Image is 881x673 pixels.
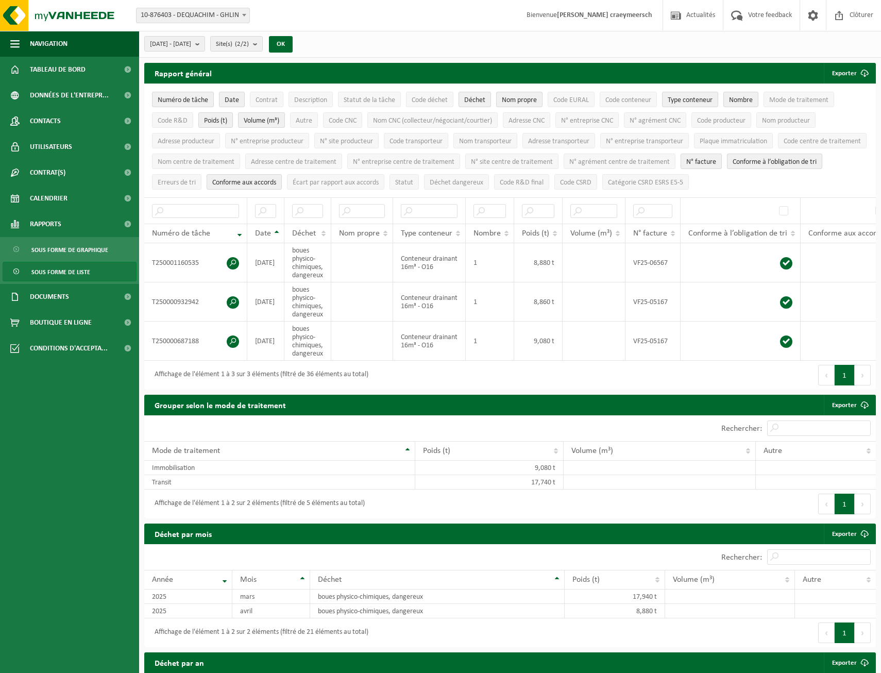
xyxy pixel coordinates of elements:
button: AutreAutre: Activate to sort [290,112,318,128]
button: Previous [818,494,835,514]
span: Sous forme de liste [31,262,90,282]
td: Conteneur drainant 16m³ - O16 [393,322,466,361]
td: VF25-06567 [625,243,681,282]
span: Type conteneur [401,229,452,238]
button: Déchet dangereux : Activate to sort [424,174,489,190]
span: Conforme à l’obligation de tri [688,229,787,238]
button: Next [855,622,871,643]
td: Conteneur drainant 16m³ - O16 [393,243,466,282]
h2: Déchet par an [144,652,214,672]
td: 8,860 t [514,282,563,322]
button: Exporter [824,63,875,83]
a: Sous forme de liste [3,262,137,281]
button: Code centre de traitementCode centre de traitement: Activate to sort [778,133,867,148]
button: DateDate: Activate to sort [219,92,245,107]
button: 1 [835,365,855,385]
span: Sous forme de graphique [31,240,108,260]
span: Conditions d'accepta... [30,335,108,361]
span: Code centre de traitement [784,138,861,145]
a: Sous forme de graphique [3,240,137,259]
span: Conforme à l’obligation de tri [733,158,817,166]
button: N° entreprise centre de traitementN° entreprise centre de traitement: Activate to sort [347,154,460,169]
td: VF25-05167 [625,322,681,361]
td: 1 [466,322,514,361]
button: Statut de la tâcheStatut de la tâche: Activate to sort [338,92,401,107]
td: boues physico-chimiques, dangereux [310,604,565,618]
span: Mois [240,576,257,584]
span: Adresse producteur [158,138,214,145]
button: 1 [835,494,855,514]
span: Nombre [729,96,753,104]
button: Nom CNC (collecteur/négociant/courtier)Nom CNC (collecteur/négociant/courtier): Activate to sort [367,112,498,128]
span: Tableau de bord [30,57,86,82]
span: Écart par rapport aux accords [293,179,379,187]
span: Description [294,96,327,104]
td: boues physico-chimiques, dangereux [284,322,331,361]
button: N° site centre de traitementN° site centre de traitement: Activate to sort [465,154,558,169]
span: Code R&D [158,117,188,125]
span: 10-876403 - DEQUACHIM - GHLIN [137,8,249,23]
button: N° agrément CNCN° agrément CNC: Activate to sort [624,112,686,128]
button: Nom producteurNom producteur: Activate to sort [756,112,816,128]
span: N° agrément CNC [630,117,681,125]
td: 17,740 t [415,475,564,490]
span: 10-876403 - DEQUACHIM - GHLIN [136,8,250,23]
span: N° site centre de traitement [471,158,553,166]
h2: Rapport général [144,63,222,83]
span: [DATE] - [DATE] [150,37,191,52]
td: 9,080 t [514,322,563,361]
span: Nombre [473,229,501,238]
td: VF25-05167 [625,282,681,322]
button: Adresse centre de traitementAdresse centre de traitement: Activate to sort [245,154,342,169]
button: N° factureN° facture: Activate to sort [681,154,722,169]
button: Code producteurCode producteur: Activate to sort [691,112,751,128]
a: Exporter [824,524,875,544]
button: Next [855,494,871,514]
div: Affichage de l'élément 1 à 2 sur 2 éléments (filtré de 21 éléments au total) [149,624,368,642]
span: Site(s) [216,37,249,52]
td: T250001160535 [144,243,247,282]
button: N° site producteurN° site producteur : Activate to sort [314,133,379,148]
span: Mode de traitement [769,96,828,104]
button: Nom transporteurNom transporteur: Activate to sort [453,133,517,148]
span: Numéro de tâche [158,96,208,104]
button: Code conteneurCode conteneur: Activate to sort [600,92,657,107]
td: [DATE] [247,282,284,322]
span: Nom CNC (collecteur/négociant/courtier) [373,117,492,125]
button: Code R&DCode R&amp;D: Activate to sort [152,112,193,128]
div: Affichage de l'élément 1 à 3 sur 3 éléments (filtré de 36 éléments au total) [149,366,368,384]
span: N° agrément centre de traitement [569,158,670,166]
button: Écart par rapport aux accordsÉcart par rapport aux accords: Activate to sort [287,174,384,190]
span: Code producteur [697,117,746,125]
td: Transit [144,475,415,490]
span: Nom transporteur [459,138,512,145]
span: Catégorie CSRD ESRS E5-5 [608,179,683,187]
span: Déchet [318,576,342,584]
button: N° agrément centre de traitementN° agrément centre de traitement: Activate to sort [564,154,675,169]
h2: Déchet par mois [144,524,222,544]
span: Poids (t) [204,117,227,125]
span: N° entreprise CNC [561,117,613,125]
button: Code CNCCode CNC: Activate to sort [323,112,362,128]
span: Documents [30,284,69,310]
button: Nom centre de traitementNom centre de traitement: Activate to sort [152,154,240,169]
span: Données de l'entrepr... [30,82,109,108]
button: Next [855,365,871,385]
span: Date [225,96,239,104]
span: Statut [395,179,413,187]
span: Nom centre de traitement [158,158,234,166]
span: Code EURAL [553,96,589,104]
td: 2025 [144,604,232,618]
span: Contrat(s) [30,160,65,186]
span: Poids (t) [572,576,600,584]
button: Previous [818,365,835,385]
button: Volume (m³)Volume (m³): Activate to sort [238,112,285,128]
button: Poids (t)Poids (t): Activate to sort [198,112,233,128]
button: Code déchetCode déchet: Activate to sort [406,92,453,107]
td: 8,880 t [565,604,665,618]
button: Code R&D finalCode R&amp;D final: Activate to sort [494,174,549,190]
span: Année [152,576,173,584]
td: [DATE] [247,322,284,361]
span: Type conteneur [668,96,713,104]
span: Code CSRD [560,179,591,187]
